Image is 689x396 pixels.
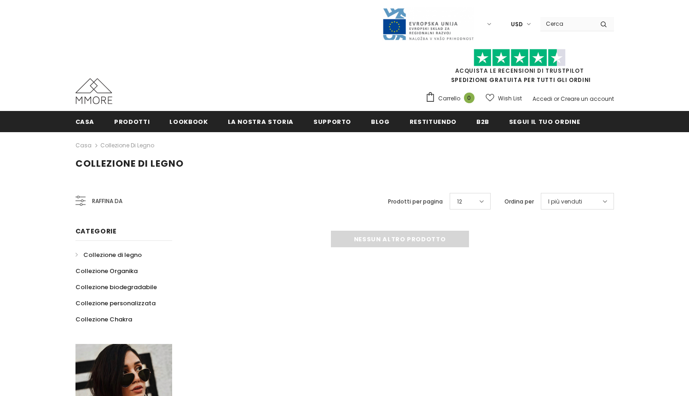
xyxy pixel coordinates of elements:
[554,95,559,103] span: or
[410,117,457,126] span: Restituendo
[100,141,154,149] a: Collezione di legno
[75,267,138,275] span: Collezione Organika
[75,283,157,291] span: Collezione biodegradabile
[464,93,475,103] span: 0
[75,227,117,236] span: Categorie
[75,117,95,126] span: Casa
[75,157,184,170] span: Collezione di legno
[75,111,95,132] a: Casa
[114,111,150,132] a: Prodotti
[561,95,614,103] a: Creare un account
[548,197,582,206] span: I più venduti
[75,247,142,263] a: Collezione di legno
[371,111,390,132] a: Blog
[425,53,614,84] span: SPEDIZIONE GRATUITA PER TUTTI GLI ORDINI
[438,94,460,103] span: Carrello
[75,311,132,327] a: Collezione Chakra
[228,117,294,126] span: La nostra storia
[114,117,150,126] span: Prodotti
[511,20,523,29] span: USD
[457,197,462,206] span: 12
[410,111,457,132] a: Restituendo
[425,92,479,105] a: Carrello 0
[75,315,132,324] span: Collezione Chakra
[169,111,208,132] a: Lookbook
[228,111,294,132] a: La nostra storia
[75,78,112,104] img: Casi MMORE
[75,263,138,279] a: Collezione Organika
[504,197,534,206] label: Ordina per
[92,196,122,206] span: Raffina da
[382,20,474,28] a: Javni Razpis
[313,117,351,126] span: supporto
[388,197,443,206] label: Prodotti per pagina
[75,279,157,295] a: Collezione biodegradabile
[169,117,208,126] span: Lookbook
[476,111,489,132] a: B2B
[382,7,474,41] img: Javni Razpis
[533,95,552,103] a: Accedi
[476,117,489,126] span: B2B
[83,250,142,259] span: Collezione di legno
[498,94,522,103] span: Wish List
[486,90,522,106] a: Wish List
[313,111,351,132] a: supporto
[509,117,580,126] span: Segui il tuo ordine
[75,299,156,308] span: Collezione personalizzata
[474,49,566,67] img: Fidati di Pilot Stars
[75,295,156,311] a: Collezione personalizzata
[455,67,584,75] a: Acquista le recensioni di TrustPilot
[540,17,593,30] input: Search Site
[371,117,390,126] span: Blog
[509,111,580,132] a: Segui il tuo ordine
[75,140,92,151] a: Casa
